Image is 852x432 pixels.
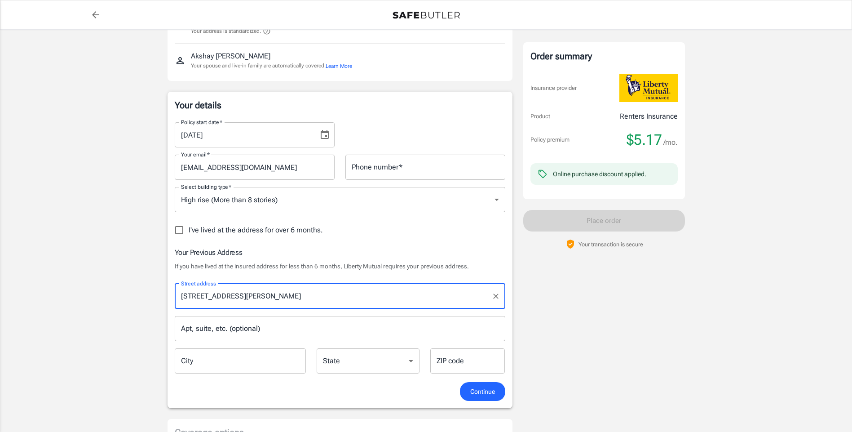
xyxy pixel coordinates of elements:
[326,62,352,70] button: Learn More
[530,49,678,63] div: Order summary
[175,122,312,147] input: MM/DD/YYYY
[87,6,105,24] a: back to quotes
[191,51,270,62] p: Akshay [PERSON_NAME]
[175,187,505,212] div: High rise (More than 8 stories)
[175,262,505,271] p: If you have lived at the insured address for less than 6 months, Liberty Mutual requires your pre...
[181,183,231,191] label: Select building type
[181,118,222,126] label: Policy start date
[191,62,352,70] p: Your spouse and live-in family are automatically covered.
[578,240,643,249] p: Your transaction is secure
[175,99,505,111] p: Your details
[175,155,335,180] input: Enter email
[175,55,185,66] svg: Insured person
[553,169,646,178] div: Online purchase discount applied.
[619,74,678,102] img: Liberty Mutual
[620,111,678,122] p: Renters Insurance
[627,131,662,149] span: $5.17
[530,112,550,121] p: Product
[189,225,323,236] span: I've lived at the address for over 6 months.
[345,155,505,180] input: Enter number
[191,27,261,35] p: Your address is standardized.
[470,386,495,397] span: Continue
[530,135,569,144] p: Policy premium
[393,12,460,19] img: Back to quotes
[181,280,216,287] label: Street address
[181,151,210,158] label: Your email
[316,126,334,144] button: Choose date, selected date is Sep 12, 2025
[663,136,678,149] span: /mo.
[530,84,577,93] p: Insurance provider
[490,290,502,303] button: Clear
[460,382,505,401] button: Continue
[175,247,505,258] h6: Your Previous Address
